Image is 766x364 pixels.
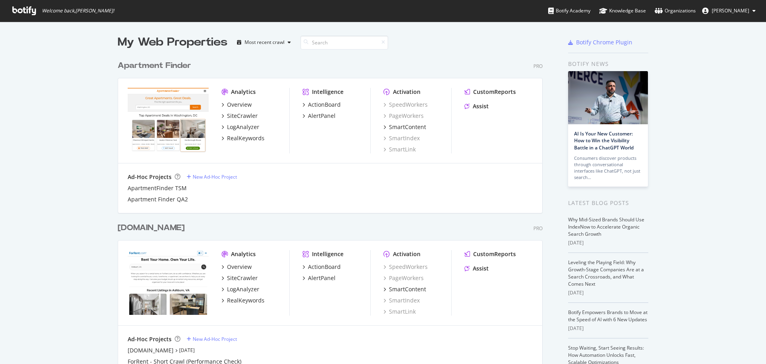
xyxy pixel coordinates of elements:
[128,250,209,315] img: forrent.com
[712,7,749,14] span: Sharon Livsey
[383,112,424,120] a: PageWorkers
[227,123,259,131] div: LogAnalyzer
[245,40,284,45] div: Most recent crawl
[383,274,424,282] a: PageWorkers
[231,88,256,96] div: Analytics
[302,263,341,271] a: ActionBoard
[568,309,648,323] a: Botify Empowers Brands to Move at the Speed of AI with 6 New Updates
[383,308,416,316] a: SmartLink
[221,274,258,282] a: SiteCrawler
[568,71,648,124] img: AI Is Your New Customer: How to Win the Visibility Battle in a ChatGPT World
[187,173,237,180] a: New Ad-Hoc Project
[302,101,341,109] a: ActionBoard
[568,325,648,332] div: [DATE]
[473,102,489,110] div: Assist
[383,101,428,109] a: SpeedWorkers
[231,250,256,258] div: Analytics
[118,222,185,234] div: [DOMAIN_NAME]
[308,263,341,271] div: ActionBoard
[464,250,516,258] a: CustomReports
[227,296,265,304] div: RealKeywords
[568,38,632,46] a: Botify Chrome Plugin
[221,134,265,142] a: RealKeywords
[568,199,648,207] div: Latest Blog Posts
[302,274,336,282] a: AlertPanel
[548,7,590,15] div: Botify Academy
[118,60,194,72] a: Apartment Finder
[227,285,259,293] div: LogAnalyzer
[389,123,426,131] div: SmartContent
[42,8,114,14] span: Welcome back, [PERSON_NAME] !
[227,112,258,120] div: SiteCrawler
[312,250,344,258] div: Intelligence
[227,263,252,271] div: Overview
[393,88,421,96] div: Activation
[179,347,195,354] a: [DATE]
[308,101,341,109] div: ActionBoard
[383,296,420,304] a: SmartIndex
[389,285,426,293] div: SmartContent
[308,112,336,120] div: AlertPanel
[234,36,294,49] button: Most recent crawl
[128,88,209,153] img: apartmentfinder.com
[464,102,489,110] a: Assist
[696,4,762,17] button: [PERSON_NAME]
[383,263,428,271] a: SpeedWorkers
[221,123,259,131] a: LogAnalyzer
[128,195,188,203] a: Apartment Finder QA2
[308,274,336,282] div: AlertPanel
[473,250,516,258] div: CustomReports
[221,263,252,271] a: Overview
[302,112,336,120] a: AlertPanel
[568,239,648,247] div: [DATE]
[128,335,172,343] div: Ad-Hoc Projects
[128,184,187,192] a: ApartmentFinder TSM
[533,225,543,232] div: Pro
[221,101,252,109] a: Overview
[221,112,258,120] a: SiteCrawler
[464,88,516,96] a: CustomReports
[473,265,489,273] div: Assist
[383,145,416,153] a: SmartLink
[574,130,634,151] a: AI Is Your New Customer: How to Win the Visibility Battle in a ChatGPT World
[128,346,174,354] a: [DOMAIN_NAME]
[227,101,252,109] div: Overview
[221,296,265,304] a: RealKeywords
[576,38,632,46] div: Botify Chrome Plugin
[312,88,344,96] div: Intelligence
[383,134,420,142] a: SmartIndex
[227,134,265,142] div: RealKeywords
[599,7,646,15] div: Knowledge Base
[655,7,696,15] div: Organizations
[118,34,227,50] div: My Web Properties
[300,36,388,50] input: Search
[473,88,516,96] div: CustomReports
[128,173,172,181] div: Ad-Hoc Projects
[574,155,642,181] div: Consumers discover products through conversational interfaces like ChatGPT, not just search…
[464,265,489,273] a: Assist
[568,289,648,296] div: [DATE]
[568,216,644,237] a: Why Mid-Sized Brands Should Use IndexNow to Accelerate Organic Search Growth
[533,63,543,70] div: Pro
[187,336,237,342] a: New Ad-Hoc Project
[118,60,191,72] div: Apartment Finder
[193,173,237,180] div: New Ad-Hoc Project
[221,285,259,293] a: LogAnalyzer
[383,123,426,131] a: SmartContent
[383,285,426,293] a: SmartContent
[393,250,421,258] div: Activation
[118,222,188,234] a: [DOMAIN_NAME]
[193,336,237,342] div: New Ad-Hoc Project
[227,274,258,282] div: SiteCrawler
